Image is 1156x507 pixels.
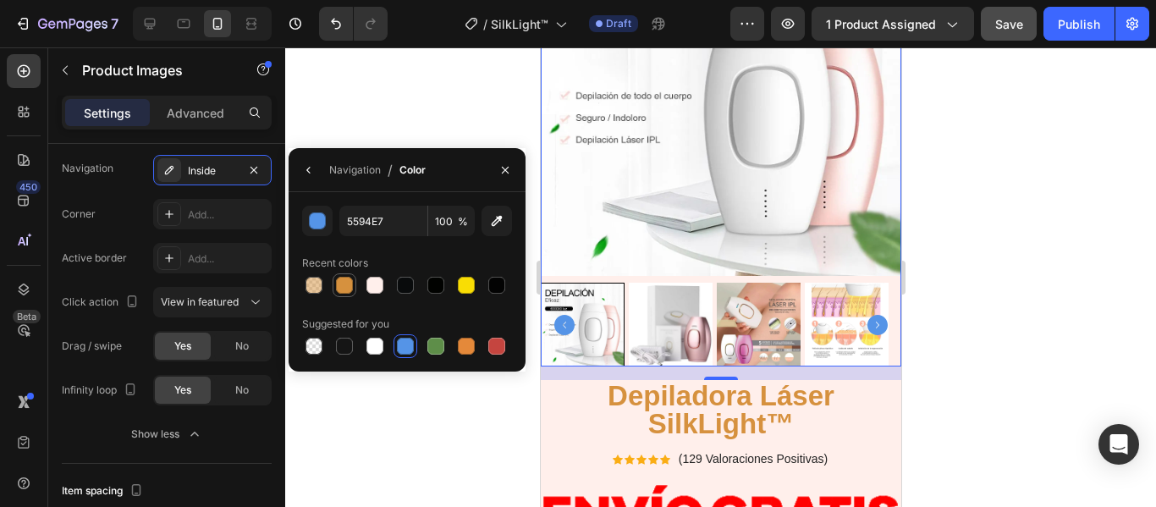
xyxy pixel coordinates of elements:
[13,310,41,323] div: Beta
[981,7,1037,41] button: Save
[1098,424,1139,465] div: Open Intercom Messenger
[7,7,126,41] button: 7
[606,16,631,31] span: Draft
[1043,7,1115,41] button: Publish
[188,251,267,267] div: Add...
[62,480,146,503] div: Item spacing
[84,104,131,122] p: Settings
[388,160,393,180] span: /
[339,206,427,236] input: Eg: FFFFFF
[111,14,118,34] p: 7
[491,15,548,33] span: SilkLight™
[188,207,267,223] div: Add...
[399,163,426,178] div: Color
[161,295,239,308] span: View in featured
[235,339,249,354] span: No
[62,161,113,176] div: Navigation
[458,214,468,229] span: %
[62,251,127,266] div: Active border
[62,291,142,314] div: Click action
[131,426,203,443] div: Show less
[302,317,389,332] div: Suggested for you
[167,104,224,122] p: Advanced
[302,256,368,271] div: Recent colors
[174,339,191,354] span: Yes
[995,17,1023,31] span: Save
[235,383,249,398] span: No
[62,339,122,354] div: Drag / swipe
[62,207,96,222] div: Corner
[329,163,381,178] div: Navigation
[826,15,936,33] span: 1 product assigned
[16,180,41,194] div: 450
[483,15,487,33] span: /
[541,47,901,507] iframe: Design area
[174,383,191,398] span: Yes
[188,163,237,179] div: Inside
[319,7,388,41] div: Undo/Redo
[812,7,974,41] button: 1 product assigned
[1058,15,1100,33] div: Publish
[82,60,226,80] p: Product Images
[62,419,272,449] button: Show less
[62,379,140,402] div: Infinity loop
[153,287,272,317] button: View in featured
